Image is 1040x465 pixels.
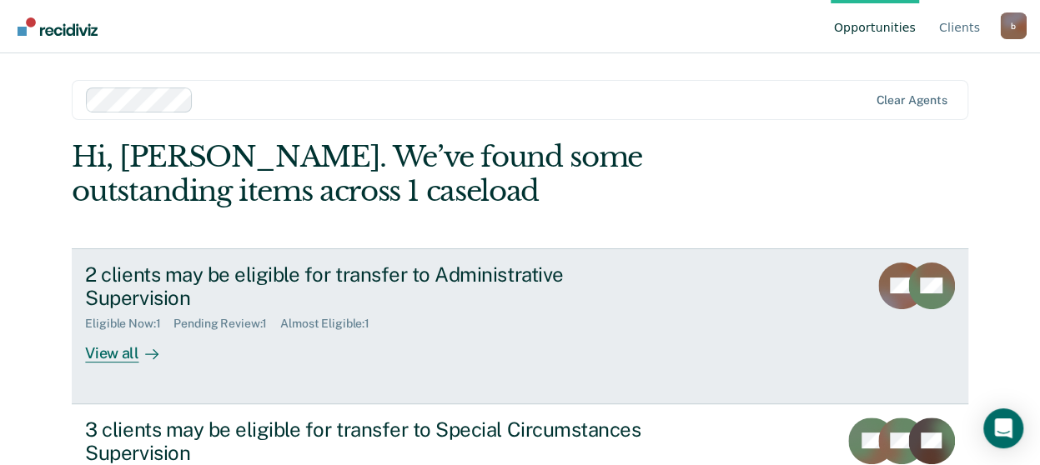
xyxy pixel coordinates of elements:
div: Hi, [PERSON_NAME]. We’ve found some outstanding items across 1 caseload [72,140,788,208]
div: Pending Review : 1 [173,317,280,331]
div: Open Intercom Messenger [983,408,1023,448]
div: View all [85,331,178,363]
img: Recidiviz [18,17,98,36]
a: 2 clients may be eligible for transfer to Administrative SupervisionEligible Now:1Pending Review:... [72,248,967,404]
button: Profile dropdown button [1000,12,1027,39]
div: 2 clients may be eligible for transfer to Administrative Supervision [85,262,671,311]
div: Eligible Now : 1 [85,317,173,331]
div: b [1000,12,1027,39]
div: Clear agents [876,93,947,107]
div: Almost Eligible : 1 [280,317,383,331]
